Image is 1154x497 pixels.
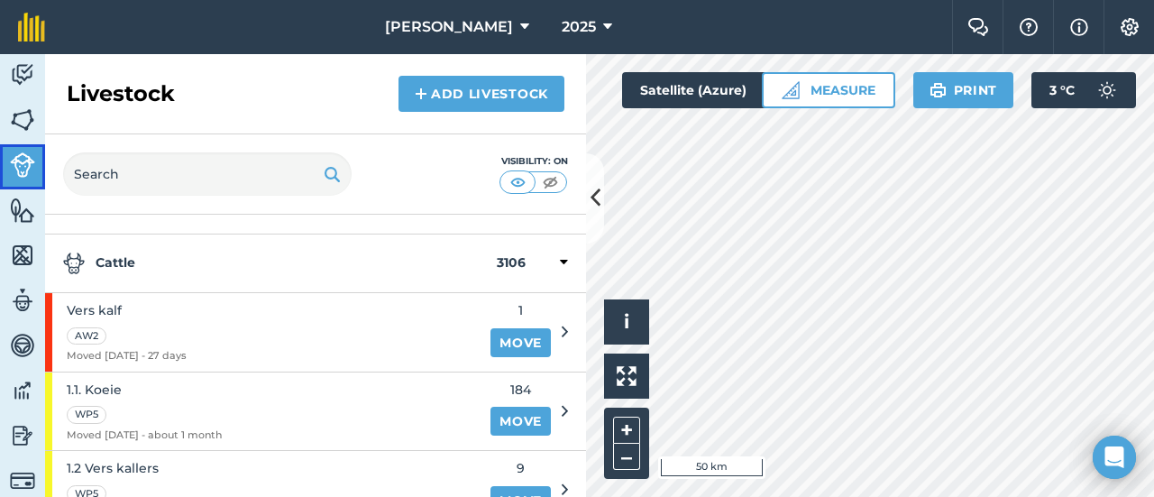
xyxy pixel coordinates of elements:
button: Satellite (Azure) [622,72,795,108]
img: svg+xml;base64,PD94bWwgdmVyc2lvbj0iMS4wIiBlbmNvZGluZz0idXRmLTgiPz4KPCEtLSBHZW5lcmF0b3I6IEFkb2JlIE... [10,332,35,359]
strong: Cattle [63,253,497,274]
span: Vers kalf [67,300,187,320]
a: 1.1. KoeieWP5Moved [DATE] - about 1 month [45,373,480,451]
button: + [613,417,640,444]
img: svg+xml;base64,PHN2ZyB4bWxucz0iaHR0cDovL3d3dy53My5vcmcvMjAwMC9zdmciIHdpZHRoPSI1NiIgaGVpZ2h0PSI2MC... [10,242,35,269]
img: svg+xml;base64,PD94bWwgdmVyc2lvbj0iMS4wIiBlbmNvZGluZz0idXRmLTgiPz4KPCEtLSBHZW5lcmF0b3I6IEFkb2JlIE... [1089,72,1125,108]
img: svg+xml;base64,PHN2ZyB4bWxucz0iaHR0cDovL3d3dy53My5vcmcvMjAwMC9zdmciIHdpZHRoPSI1NiIgaGVpZ2h0PSI2MC... [10,106,35,133]
img: svg+xml;base64,PD94bWwgdmVyc2lvbj0iMS4wIiBlbmNvZGluZz0idXRmLTgiPz4KPCEtLSBHZW5lcmF0b3I6IEFkb2JlIE... [10,152,35,178]
img: Four arrows, one pointing top left, one top right, one bottom right and the last bottom left [617,366,637,386]
h2: Livestock [67,79,175,108]
button: Measure [762,72,895,108]
a: Add Livestock [398,76,564,112]
div: Open Intercom Messenger [1093,436,1136,479]
a: Move [490,328,551,357]
img: svg+xml;base64,PHN2ZyB4bWxucz0iaHR0cDovL3d3dy53My5vcmcvMjAwMC9zdmciIHdpZHRoPSI1MCIgaGVpZ2h0PSI0MC... [507,173,529,191]
button: i [604,299,649,345]
img: Ruler icon [782,81,800,99]
span: [PERSON_NAME] [385,16,513,38]
img: svg+xml;base64,PHN2ZyB4bWxucz0iaHR0cDovL3d3dy53My5vcmcvMjAwMC9zdmciIHdpZHRoPSIxNyIgaGVpZ2h0PSIxNy... [1070,16,1088,38]
img: svg+xml;base64,PD94bWwgdmVyc2lvbj0iMS4wIiBlbmNvZGluZz0idXRmLTgiPz4KPCEtLSBHZW5lcmF0b3I6IEFkb2JlIE... [10,61,35,88]
button: Print [913,72,1014,108]
span: 9 [490,458,551,478]
div: WP5 [67,406,106,424]
span: Moved [DATE] - about 1 month [67,428,222,444]
a: Move [490,407,551,436]
span: Moved [DATE] - 27 days [67,348,187,364]
span: 3 ° C [1049,72,1075,108]
strong: 3106 [497,253,526,274]
img: svg+xml;base64,PHN2ZyB4bWxucz0iaHR0cDovL3d3dy53My5vcmcvMjAwMC9zdmciIHdpZHRoPSI1NiIgaGVpZ2h0PSI2MC... [10,197,35,224]
img: A cog icon [1119,18,1140,36]
img: svg+xml;base64,PD94bWwgdmVyc2lvbj0iMS4wIiBlbmNvZGluZz0idXRmLTgiPz4KPCEtLSBHZW5lcmF0b3I6IEFkb2JlIE... [10,468,35,493]
span: 184 [490,380,551,400]
button: 3 °C [1031,72,1136,108]
div: AW2 [67,327,106,345]
img: svg+xml;base64,PHN2ZyB4bWxucz0iaHR0cDovL3d3dy53My5vcmcvMjAwMC9zdmciIHdpZHRoPSI1MCIgaGVpZ2h0PSI0MC... [539,173,562,191]
span: 1 [490,300,551,320]
span: 1.1. Koeie [67,380,222,400]
img: A question mark icon [1018,18,1040,36]
img: fieldmargin Logo [18,13,45,41]
img: svg+xml;base64,PHN2ZyB4bWxucz0iaHR0cDovL3d3dy53My5vcmcvMjAwMC9zdmciIHdpZHRoPSIxOSIgaGVpZ2h0PSIyNC... [324,163,341,185]
span: 2025 [562,16,596,38]
img: svg+xml;base64,PD94bWwgdmVyc2lvbj0iMS4wIiBlbmNvZGluZz0idXRmLTgiPz4KPCEtLSBHZW5lcmF0b3I6IEFkb2JlIE... [10,287,35,314]
a: Vers kalfAW2Moved [DATE] - 27 days [45,293,480,372]
div: Visibility: On [499,154,568,169]
input: Search [63,152,352,196]
span: 1.2 Vers kallers [67,458,222,478]
img: svg+xml;base64,PD94bWwgdmVyc2lvbj0iMS4wIiBlbmNvZGluZz0idXRmLTgiPz4KPCEtLSBHZW5lcmF0b3I6IEFkb2JlIE... [10,422,35,449]
img: Two speech bubbles overlapping with the left bubble in the forefront [967,18,989,36]
img: svg+xml;base64,PHN2ZyB4bWxucz0iaHR0cDovL3d3dy53My5vcmcvMjAwMC9zdmciIHdpZHRoPSIxNCIgaGVpZ2h0PSIyNC... [415,83,427,105]
button: – [613,444,640,470]
span: i [624,310,629,333]
img: svg+xml;base64,PHN2ZyB4bWxucz0iaHR0cDovL3d3dy53My5vcmcvMjAwMC9zdmciIHdpZHRoPSIxOSIgaGVpZ2h0PSIyNC... [930,79,947,101]
img: svg+xml;base64,PD94bWwgdmVyc2lvbj0iMS4wIiBlbmNvZGluZz0idXRmLTgiPz4KPCEtLSBHZW5lcmF0b3I6IEFkb2JlIE... [63,253,85,274]
img: svg+xml;base64,PD94bWwgdmVyc2lvbj0iMS4wIiBlbmNvZGluZz0idXRmLTgiPz4KPCEtLSBHZW5lcmF0b3I6IEFkb2JlIE... [10,377,35,404]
